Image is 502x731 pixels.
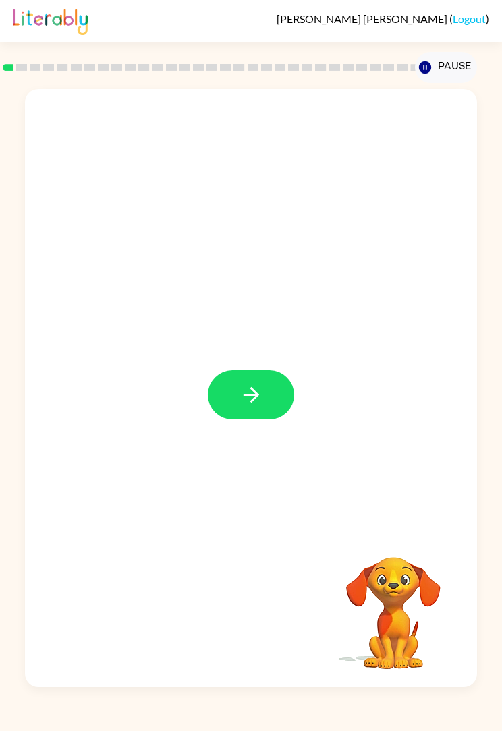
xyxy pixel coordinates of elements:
[453,12,486,25] a: Logout
[277,12,489,25] div: ( )
[277,12,449,25] span: [PERSON_NAME] [PERSON_NAME]
[415,52,477,83] button: Pause
[13,5,88,35] img: Literably
[326,536,461,671] video: Your browser must support playing .mp4 files to use Literably. Please try using another browser.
